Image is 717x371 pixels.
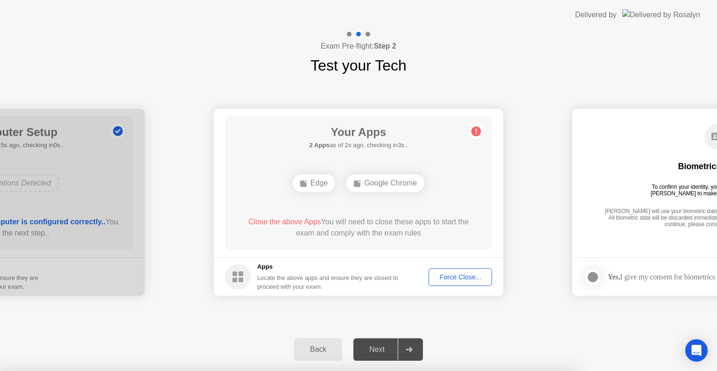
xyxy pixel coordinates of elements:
[310,54,407,77] h1: Test your Tech
[293,174,335,192] div: Edge
[309,141,408,150] h5: as of 2s ago, checking in3s..
[346,174,424,192] div: Google Chrome
[239,216,479,239] div: You will need to close these apps to start the exam and comply with the exam rules
[248,218,321,226] span: Close the above Apps
[575,9,617,21] div: Delivered by
[608,273,620,281] strong: Yes,
[622,9,700,20] img: Delivered by Rosalyn
[257,262,399,271] h5: Apps
[374,42,396,50] b: Step 2
[432,273,489,281] div: Force Close...
[685,339,708,362] div: Open Intercom Messenger
[321,41,396,52] h4: Exam Pre-flight:
[356,345,398,354] div: Next
[309,124,408,141] h1: Your Apps
[297,345,339,354] div: Back
[257,273,399,291] div: Locate the above apps and ensure they are closed to proceed with your exam.
[309,142,330,149] b: 2 Apps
